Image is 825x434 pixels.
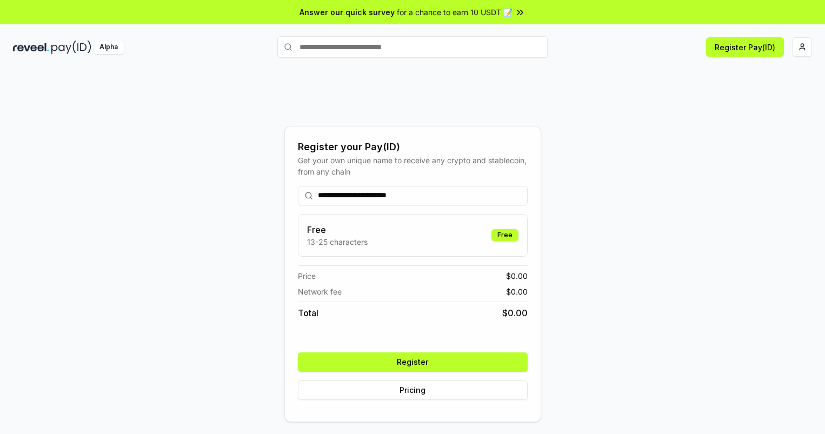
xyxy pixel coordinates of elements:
[502,306,528,319] span: $ 0.00
[298,286,342,297] span: Network fee
[298,352,528,372] button: Register
[298,380,528,400] button: Pricing
[307,236,368,248] p: 13-25 characters
[307,223,368,236] h3: Free
[51,41,91,54] img: pay_id
[298,306,318,319] span: Total
[94,41,124,54] div: Alpha
[298,139,528,155] div: Register your Pay(ID)
[506,286,528,297] span: $ 0.00
[706,37,784,57] button: Register Pay(ID)
[298,155,528,177] div: Get your own unique name to receive any crypto and stablecoin, from any chain
[300,6,395,18] span: Answer our quick survey
[13,41,49,54] img: reveel_dark
[491,229,518,241] div: Free
[397,6,513,18] span: for a chance to earn 10 USDT 📝
[298,270,316,282] span: Price
[506,270,528,282] span: $ 0.00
